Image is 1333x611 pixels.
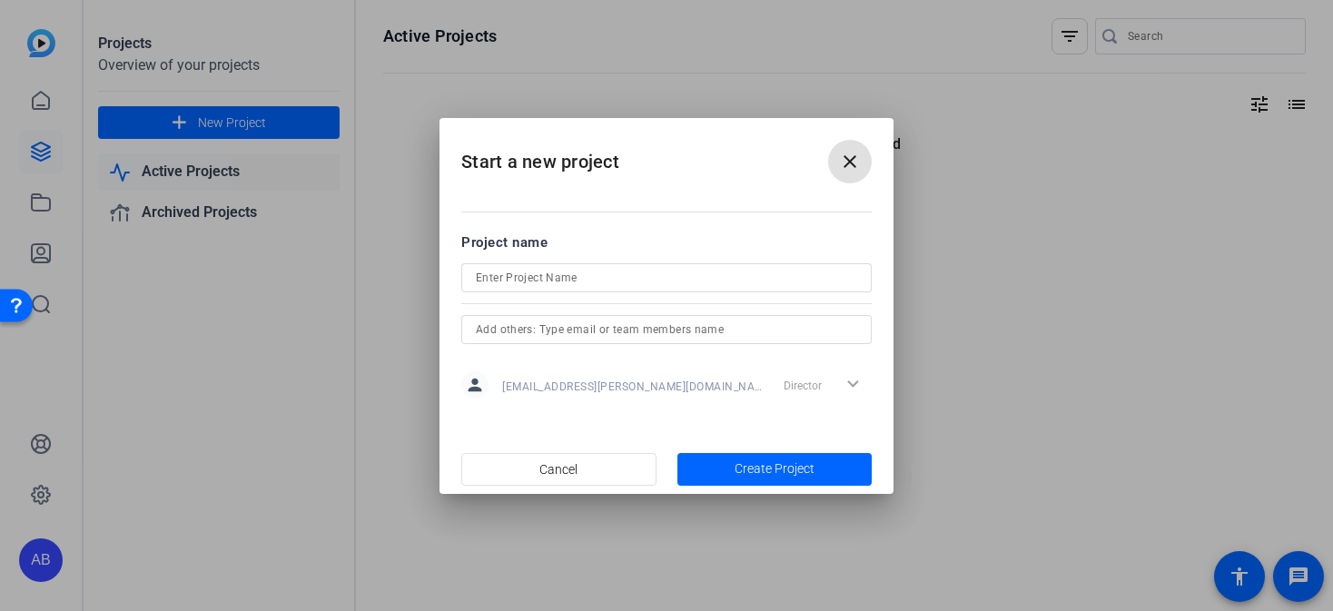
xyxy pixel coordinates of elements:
h2: Start a new project [439,118,894,192]
button: Create Project [677,453,873,486]
span: Create Project [735,459,815,478]
span: Cancel [539,452,578,487]
input: Add others: Type email or team members name [476,319,857,340]
span: [EMAIL_ADDRESS][PERSON_NAME][DOMAIN_NAME] [502,379,763,394]
mat-icon: close [839,151,861,172]
input: Enter Project Name [476,267,857,289]
mat-icon: person [461,371,489,399]
div: Project name [461,232,872,252]
button: Cancel [461,453,657,486]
